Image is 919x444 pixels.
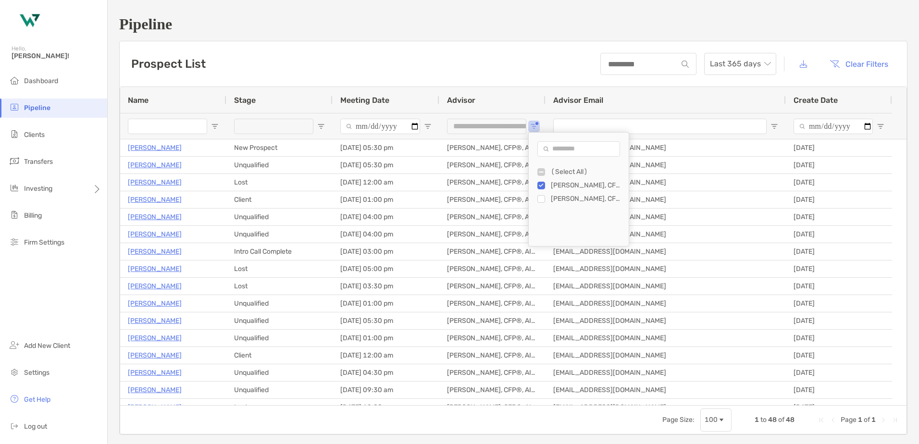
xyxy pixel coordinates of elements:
[778,416,784,424] span: of
[529,165,629,206] div: Filter List
[864,416,870,424] span: of
[829,416,837,424] div: Previous Page
[24,395,50,404] span: Get Help
[871,416,876,424] span: 1
[128,228,182,240] p: [PERSON_NAME]
[226,330,333,346] div: Unqualified
[211,123,219,130] button: Open Filter Menu
[546,226,786,243] div: [EMAIL_ADDRESS][DOMAIN_NAME]
[546,260,786,277] div: [EMAIL_ADDRESS][DOMAIN_NAME]
[12,4,46,38] img: Zoe Logo
[546,399,786,416] div: [EMAIL_ADDRESS][DOMAIN_NAME]
[439,382,546,398] div: [PERSON_NAME], CFP®, AIF®, CPFA
[891,416,899,424] div: Last Page
[439,139,546,156] div: [PERSON_NAME], CFP®, AIF®, CPFA
[546,243,786,260] div: [EMAIL_ADDRESS][DOMAIN_NAME]
[128,367,182,379] p: [PERSON_NAME]
[551,181,623,189] div: [PERSON_NAME], CFP®, AIF®, CPFA
[333,226,439,243] div: [DATE] 04:00 pm
[128,280,182,292] a: [PERSON_NAME]
[333,330,439,346] div: [DATE] 01:00 pm
[226,382,333,398] div: Unqualified
[439,364,546,381] div: [PERSON_NAME], CFP®, AIF®, CPFA
[340,96,389,105] span: Meeting Date
[546,139,786,156] div: [EMAIL_ADDRESS][DOMAIN_NAME]
[128,384,182,396] p: [PERSON_NAME]
[128,349,182,361] p: [PERSON_NAME]
[24,77,58,85] span: Dashboard
[128,142,182,154] a: [PERSON_NAME]
[128,401,182,413] a: [PERSON_NAME]
[786,347,892,364] div: [DATE]
[226,226,333,243] div: Unqualified
[24,104,50,112] span: Pipeline
[755,416,759,424] span: 1
[226,295,333,312] div: Unqualified
[333,157,439,173] div: [DATE] 05:30 pm
[128,96,149,105] span: Name
[226,157,333,173] div: Unqualified
[226,399,333,416] div: Lost
[333,243,439,260] div: [DATE] 03:00 pm
[424,123,432,130] button: Open Filter Menu
[546,347,786,364] div: [EMAIL_ADDRESS][DOMAIN_NAME]
[24,185,52,193] span: Investing
[340,119,420,134] input: Meeting Date Filter Input
[553,119,767,134] input: Advisor Email Filter Input
[794,119,873,134] input: Create Date Filter Input
[786,243,892,260] div: [DATE]
[546,382,786,398] div: [EMAIL_ADDRESS][DOMAIN_NAME]
[786,191,892,208] div: [DATE]
[786,226,892,243] div: [DATE]
[439,399,546,416] div: [PERSON_NAME], CFP®, AIF®, CPFA
[128,159,182,171] p: [PERSON_NAME]
[24,211,42,220] span: Billing
[131,57,206,71] h3: Prospect List
[786,416,795,424] span: 48
[770,123,778,130] button: Open Filter Menu
[786,399,892,416] div: [DATE]
[551,168,623,176] div: (Select All)
[9,339,20,351] img: add_new_client icon
[9,209,20,221] img: billing icon
[439,330,546,346] div: [PERSON_NAME], CFP®, AIF®, CPFA
[439,295,546,312] div: [PERSON_NAME], CFP®, AIF®, CPFA
[786,278,892,295] div: [DATE]
[546,364,786,381] div: [EMAIL_ADDRESS][DOMAIN_NAME]
[9,182,20,194] img: investing icon
[24,158,53,166] span: Transfers
[786,209,892,225] div: [DATE]
[333,399,439,416] div: [DATE] 12:00 am
[128,194,182,206] a: [PERSON_NAME]
[333,295,439,312] div: [DATE] 01:00 pm
[128,119,207,134] input: Name Filter Input
[546,295,786,312] div: [EMAIL_ADDRESS][DOMAIN_NAME]
[128,297,182,309] p: [PERSON_NAME]
[439,278,546,295] div: [PERSON_NAME], CFP®, AIF®, CPFA
[128,211,182,223] a: [PERSON_NAME]
[226,191,333,208] div: Client
[128,263,182,275] p: [PERSON_NAME]
[333,364,439,381] div: [DATE] 04:30 pm
[786,330,892,346] div: [DATE]
[439,191,546,208] div: [PERSON_NAME], CFP®, AIF®, CPFA
[786,174,892,191] div: [DATE]
[128,332,182,344] a: [PERSON_NAME]
[841,416,857,424] span: Page
[705,416,718,424] div: 100
[333,347,439,364] div: [DATE] 12:00 am
[553,96,603,105] span: Advisor Email
[333,382,439,398] div: [DATE] 09:30 am
[24,422,47,431] span: Log out
[234,96,256,105] span: Stage
[439,174,546,191] div: [PERSON_NAME], CFP®, AIF®, CPFA
[786,295,892,312] div: [DATE]
[786,312,892,329] div: [DATE]
[786,157,892,173] div: [DATE]
[537,141,620,157] input: Search filter values
[24,238,64,247] span: Firm Settings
